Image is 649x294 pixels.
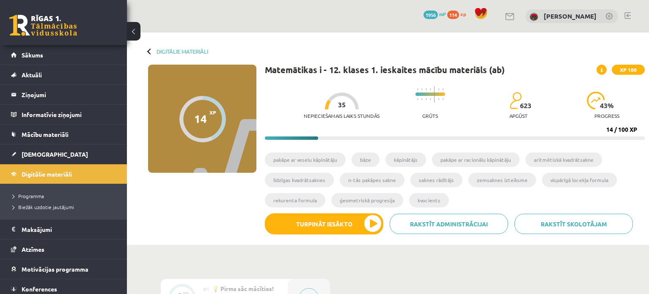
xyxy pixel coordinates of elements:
span: Digitālie materiāli [22,170,72,178]
img: icon-short-line-57e1e144782c952c97e751825c79c345078a6d821885a25fce030b3d8c18986b.svg [443,98,443,100]
img: icon-short-line-57e1e144782c952c97e751825c79c345078a6d821885a25fce030b3d8c18986b.svg [426,88,426,90]
a: [DEMOGRAPHIC_DATA] [11,144,116,164]
li: saknes rādītājs [410,173,462,187]
span: Biežāk uzdotie jautājumi [13,204,74,210]
a: Ziņojumi [11,85,116,104]
span: XP 100 [612,65,645,75]
span: 43 % [600,102,614,109]
span: 1956 [423,11,438,19]
a: Digitālie materiāli [11,164,116,184]
a: [PERSON_NAME] [544,12,597,20]
a: Motivācijas programma [11,259,116,279]
span: #1 [203,286,209,292]
a: Maksājumi [11,220,116,239]
a: Aktuāli [11,65,116,84]
p: apgūst [509,113,528,119]
span: Sākums [22,51,43,59]
img: icon-progress-161ccf0a02000e728c5f80fcf4c31c7af3da0e1684b2b1d7c360e028c24a22f1.svg [587,92,605,109]
li: bāze [352,152,379,167]
a: 1956 mP [423,11,446,17]
p: Nepieciešamais laiks stundās [304,113,379,119]
button: Turpināt iesākto [265,213,383,234]
img: icon-short-line-57e1e144782c952c97e751825c79c345078a6d821885a25fce030b3d8c18986b.svg [421,98,422,100]
li: zemsaknes izteiksme [468,173,536,187]
a: 114 xp [447,11,470,17]
a: Informatīvie ziņojumi [11,105,116,124]
li: rekurenta formula [265,193,325,207]
li: aritmētiskā kvadrātsakne [525,152,602,167]
img: Tīna Šneidere [530,13,538,21]
a: Digitālie materiāli [157,48,208,54]
h1: Matemātikas i - 12. klases 1. ieskaites mācību materiāls (ab) [265,65,505,75]
span: 114 [447,11,459,19]
a: Programma [13,192,118,200]
li: kāpinātājs [385,152,426,167]
img: icon-short-line-57e1e144782c952c97e751825c79c345078a6d821885a25fce030b3d8c18986b.svg [417,98,418,100]
img: icon-short-line-57e1e144782c952c97e751825c79c345078a6d821885a25fce030b3d8c18986b.svg [438,88,439,90]
div: 14 [194,112,207,125]
a: Sākums [11,45,116,65]
a: Rīgas 1. Tālmācības vidusskola [9,15,77,36]
a: Rakstīt administrācijai [390,214,508,234]
span: [DEMOGRAPHIC_DATA] [22,150,88,158]
li: vispārīgā locekļa formula [542,173,617,187]
p: Grūts [422,113,438,119]
legend: Ziņojumi [22,85,116,104]
a: Biežāk uzdotie jautājumi [13,203,118,211]
li: ģeometriskā progresija [331,193,403,207]
img: students-c634bb4e5e11cddfef0936a35e636f08e4e9abd3cc4e673bd6f9a4125e45ecb1.svg [509,92,522,109]
img: icon-short-line-57e1e144782c952c97e751825c79c345078a6d821885a25fce030b3d8c18986b.svg [417,88,418,90]
a: Mācību materiāli [11,125,116,144]
a: Atzīmes [11,240,116,259]
span: 35 [338,101,346,109]
span: Konferences [22,285,57,293]
li: pakāpe ar veselu kāpinātāju [265,152,346,167]
span: Aktuāli [22,71,42,79]
li: līdzīgas kvadrātsaknes [265,173,334,187]
legend: Informatīvie ziņojumi [22,105,116,124]
li: pakāpe ar racionālu kāpinātāju [432,152,520,167]
img: icon-short-line-57e1e144782c952c97e751825c79c345078a6d821885a25fce030b3d8c18986b.svg [426,98,426,100]
a: Rakstīt skolotājam [514,214,633,234]
img: icon-short-line-57e1e144782c952c97e751825c79c345078a6d821885a25fce030b3d8c18986b.svg [421,88,422,90]
legend: Maksājumi [22,220,116,239]
span: XP [209,109,216,115]
span: 623 [520,102,531,109]
span: Motivācijas programma [22,265,88,273]
span: xp [460,11,466,17]
span: Atzīmes [22,245,44,253]
span: Mācību materiāli [22,131,69,138]
p: progress [594,113,619,119]
li: kvocients [409,193,449,207]
li: n-tās pakāpes sakne [340,173,404,187]
img: icon-long-line-d9ea69661e0d244f92f715978eff75569469978d946b2353a9bb055b3ed8787d.svg [434,86,435,103]
img: icon-short-line-57e1e144782c952c97e751825c79c345078a6d821885a25fce030b3d8c18986b.svg [443,88,443,90]
span: Programma [13,193,44,199]
img: icon-short-line-57e1e144782c952c97e751825c79c345078a6d821885a25fce030b3d8c18986b.svg [438,98,439,100]
span: mP [439,11,446,17]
